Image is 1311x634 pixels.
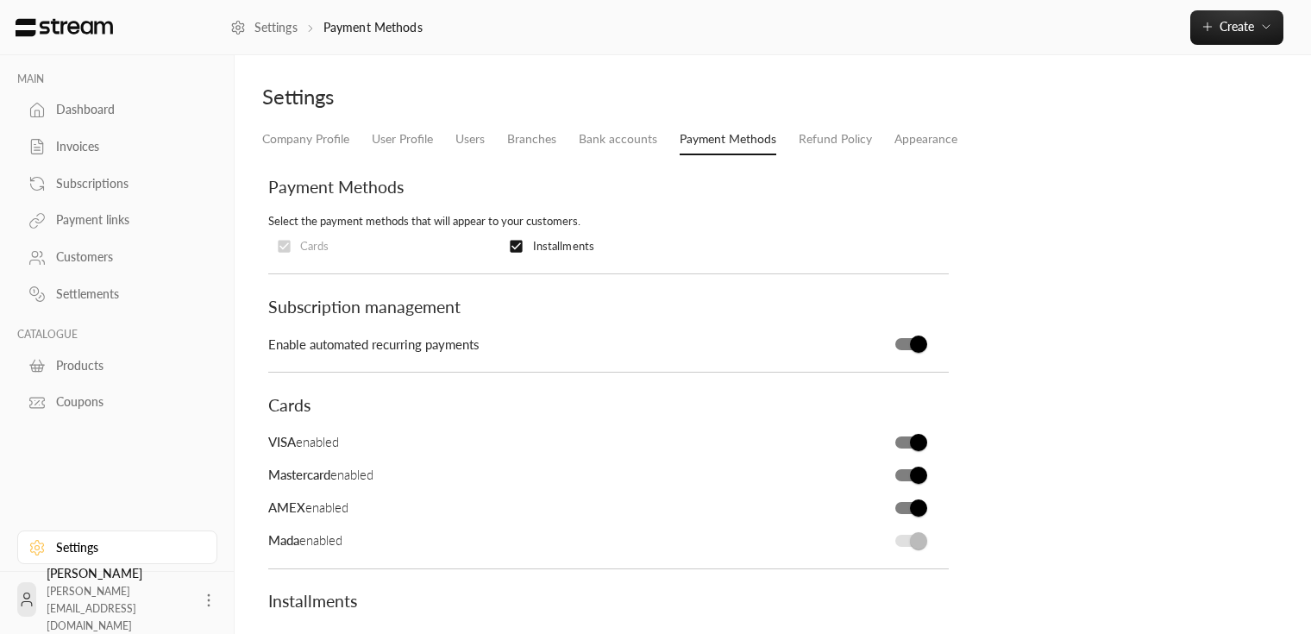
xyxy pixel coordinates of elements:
span: Installments [533,238,594,255]
button: Create [1190,10,1283,45]
p: CATALOGUE [17,328,217,342]
a: Products [17,348,217,382]
a: Dashboard [17,93,217,127]
a: Subscriptions [17,166,217,200]
a: Payment links [17,204,217,237]
span: enabled [268,434,339,449]
a: Bank accounts [579,124,657,154]
p: Payment Methods [323,19,423,36]
span: AMEX [268,499,305,515]
span: enabled [268,467,373,482]
a: Appearance [894,124,957,154]
span: [PERSON_NAME][EMAIL_ADDRESS][DOMAIN_NAME] [47,585,136,632]
span: Mada [268,532,299,548]
a: Settlements [17,278,217,311]
a: Company Profile [262,124,349,154]
a: Payment Methods [680,124,776,155]
div: Dashboard [56,101,196,118]
a: Invoices [17,130,217,164]
nav: breadcrumb [230,19,423,36]
div: Subscriptions [56,175,196,192]
div: Coupons [56,393,196,411]
a: User Profile [372,124,433,154]
a: Customers [17,241,217,274]
span: enabled [268,532,342,548]
div: Products [56,357,196,374]
span: Subscription management [268,297,461,317]
div: Customers [56,248,196,266]
img: Logo [14,18,115,37]
div: Settings [262,83,764,110]
a: Settings [17,530,217,564]
a: Users [455,124,485,154]
span: Installments [268,591,357,611]
a: Coupons [17,386,217,419]
div: Payment links [56,211,196,229]
div: Select the payment methods that will appear to your customers. [268,213,949,230]
span: Enable automated recurring payments [268,336,479,352]
div: Settings [56,539,196,556]
a: Branches [507,124,556,154]
span: Cards [300,238,329,255]
p: MAIN [17,72,217,86]
a: Refund Policy [799,124,872,154]
span: enabled [268,499,348,515]
div: Invoices [56,138,196,155]
span: VISA [268,434,296,449]
span: Cards [268,395,310,415]
div: Settlements [56,286,196,303]
a: Settings [230,19,298,36]
div: [PERSON_NAME] [47,565,190,634]
span: Mastercard [268,467,330,482]
span: Payment Methods [268,177,404,197]
span: Create [1220,19,1254,34]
